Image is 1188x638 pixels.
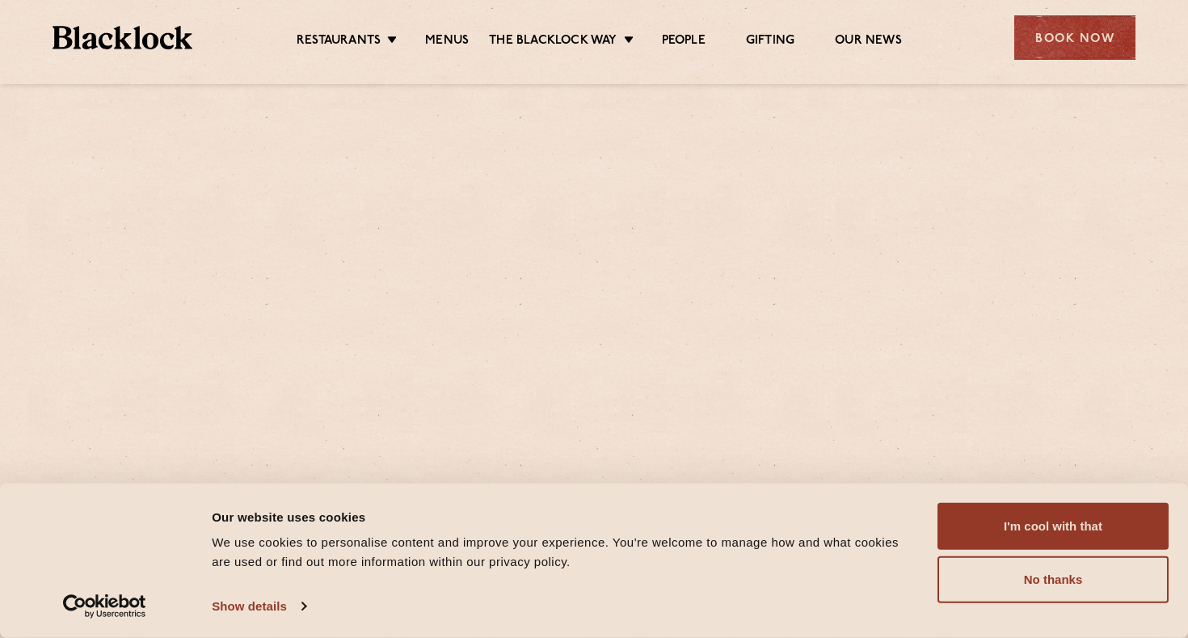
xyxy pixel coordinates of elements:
[746,33,794,51] a: Gifting
[212,594,305,619] a: Show details
[662,33,706,51] a: People
[1014,15,1135,60] div: Book Now
[212,507,919,526] div: Our website uses cookies
[53,26,192,49] img: BL_Textured_Logo-footer-cropped.svg
[297,33,381,51] a: Restaurants
[835,33,902,51] a: Our News
[937,556,1169,603] button: No thanks
[937,503,1169,550] button: I'm cool with that
[489,33,617,51] a: The Blacklock Way
[212,533,919,572] div: We use cookies to personalise content and improve your experience. You're welcome to manage how a...
[34,594,175,619] a: Usercentrics Cookiebot - opens in a new window
[425,33,469,51] a: Menus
